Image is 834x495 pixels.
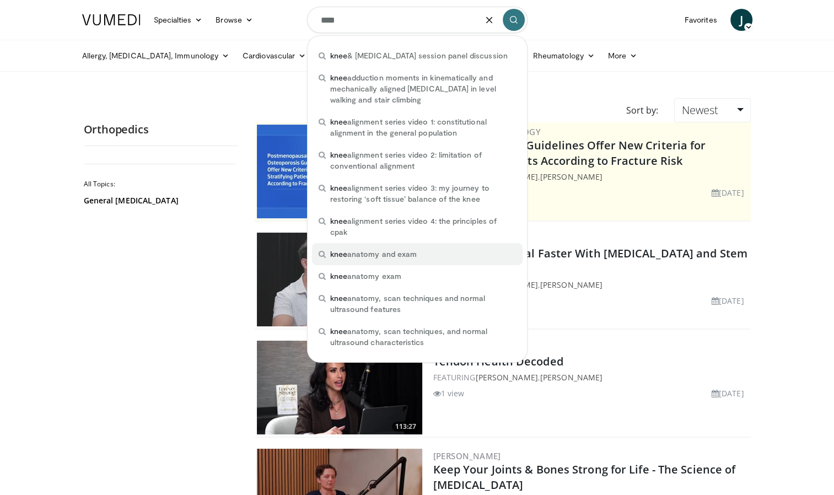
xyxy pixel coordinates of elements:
h2: All Topics: [84,180,235,189]
a: Specialties [147,9,209,31]
span: anatomy and exam [330,249,417,260]
span: 113:27 [392,422,419,432]
a: 113:27 [257,341,422,434]
a: [PERSON_NAME] [540,279,602,290]
span: alignment series video 2: limitation of conventional alignment [330,149,516,171]
span: alignment series video 3: my journey to restoring ‘soft tissue’ balance of the knee [330,182,516,205]
span: adduction moments in kinematically and mechanically aligned [MEDICAL_DATA] in level walking and s... [330,72,516,105]
span: knee [330,150,347,159]
span: knee [330,51,347,60]
span: knee [330,183,347,192]
span: knee [330,249,347,259]
img: VuMedi Logo [82,14,141,25]
span: knee [330,271,347,281]
span: alignment series video 4: the principles of cpak [330,216,516,238]
span: anatomy, scan techniques, and normal ultrasound characteristics [330,326,516,348]
a: More [601,45,644,67]
a: [PERSON_NAME] [433,450,501,461]
img: 6e4d8645-3ca2-4288-8144-c15cc3c2b6f2.300x170_q85_crop-smart_upscale.jpg [257,341,422,434]
span: Newest [681,103,718,117]
a: Favorites [678,9,724,31]
h2: Orthopedics [84,122,238,137]
div: FEATURING , [433,171,749,182]
span: alignment series video 1: constitutional alignment in the general population [330,116,516,138]
span: knee [330,293,347,303]
a: 10:51 [257,125,422,218]
a: Browse [209,9,260,31]
div: Sort by: [617,98,666,122]
img: 259d4e74-df51-4568-95e7-5b1f4b52fa4c.300x170_q85_crop-smart_upscale.jpg [257,233,422,326]
span: knee [330,73,347,82]
a: General [MEDICAL_DATA] [84,195,233,206]
span: & [MEDICAL_DATA] session panel discussion [330,50,508,61]
a: Newest [674,98,750,122]
a: J [730,9,752,31]
a: [PERSON_NAME] [475,372,537,383]
a: [PERSON_NAME] [540,372,602,383]
a: Live Longer & Heal Faster With [MEDICAL_DATA] and Stem Cells [433,246,747,276]
input: Search topics, interventions [307,7,528,33]
span: anatomy, scan techniques and normal ultrasound features [330,293,516,315]
span: knee [330,216,347,225]
span: knee [330,117,347,126]
li: [DATE] [712,295,744,306]
a: [PERSON_NAME] [540,171,602,182]
li: [DATE] [712,187,744,198]
li: [DATE] [712,388,744,399]
div: FEATURING , [433,279,749,290]
a: Cardiovascular [236,45,313,67]
a: 99:39 [257,233,422,326]
a: [MEDICAL_DATA] Guidelines Offer New Criteria for Stratifying Patients According to Fracture Risk [433,138,706,168]
div: FEATURING , [433,372,749,383]
span: anatomy exam [330,271,401,282]
li: 1 view [433,388,465,399]
a: Rheumatology [526,45,601,67]
span: knee [330,326,347,336]
a: Allergy, [MEDICAL_DATA], Immunology [76,45,236,67]
img: 7b525459-078d-43af-84f9-5c25155c8fbb.png.300x170_q85_crop-smart_upscale.jpg [257,125,422,218]
a: Keep Your Joints & Bones Strong for Life - The Science of [MEDICAL_DATA] [433,462,736,492]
